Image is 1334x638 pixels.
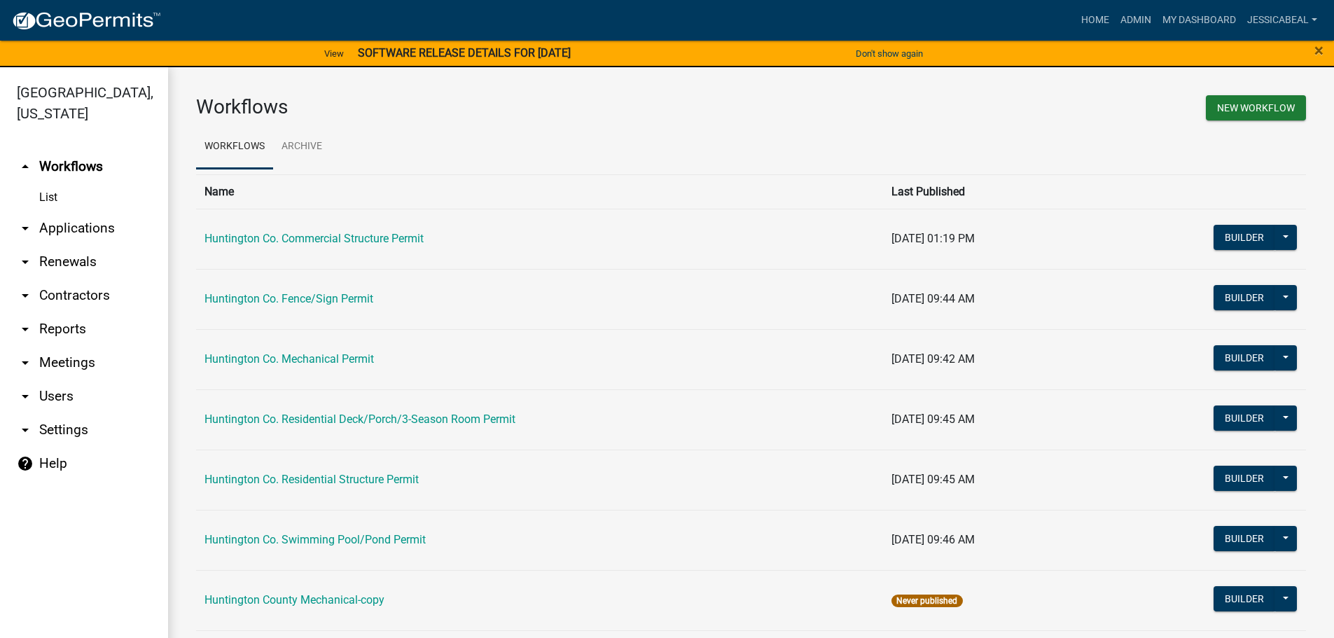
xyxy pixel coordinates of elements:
[17,422,34,438] i: arrow_drop_down
[17,220,34,237] i: arrow_drop_down
[1214,586,1275,611] button: Builder
[17,455,34,472] i: help
[17,321,34,338] i: arrow_drop_down
[196,174,883,209] th: Name
[1214,405,1275,431] button: Builder
[891,292,975,305] span: [DATE] 09:44 AM
[204,292,373,305] a: Huntington Co. Fence/Sign Permit
[204,232,424,245] a: Huntington Co. Commercial Structure Permit
[358,46,571,60] strong: SOFTWARE RELEASE DETAILS FOR [DATE]
[891,533,975,546] span: [DATE] 09:46 AM
[1214,225,1275,250] button: Builder
[1214,285,1275,310] button: Builder
[891,473,975,486] span: [DATE] 09:45 AM
[17,287,34,304] i: arrow_drop_down
[891,232,975,245] span: [DATE] 01:19 PM
[17,354,34,371] i: arrow_drop_down
[883,174,1093,209] th: Last Published
[204,352,374,366] a: Huntington Co. Mechanical Permit
[17,158,34,175] i: arrow_drop_up
[17,388,34,405] i: arrow_drop_down
[1242,7,1323,34] a: JessicaBeal
[196,95,741,119] h3: Workflows
[1214,526,1275,551] button: Builder
[1206,95,1306,120] button: New Workflow
[850,42,929,65] button: Don't show again
[17,254,34,270] i: arrow_drop_down
[273,125,331,169] a: Archive
[204,412,515,426] a: Huntington Co. Residential Deck/Porch/3-Season Room Permit
[1214,345,1275,370] button: Builder
[1157,7,1242,34] a: My Dashboard
[891,595,962,607] span: Never published
[1314,41,1323,60] span: ×
[1076,7,1115,34] a: Home
[891,352,975,366] span: [DATE] 09:42 AM
[891,412,975,426] span: [DATE] 09:45 AM
[1115,7,1157,34] a: Admin
[319,42,349,65] a: View
[196,125,273,169] a: Workflows
[1314,42,1323,59] button: Close
[204,473,419,486] a: Huntington Co. Residential Structure Permit
[204,533,426,546] a: Huntington Co. Swimming Pool/Pond Permit
[204,593,384,606] a: Huntington County Mechanical-copy
[1214,466,1275,491] button: Builder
